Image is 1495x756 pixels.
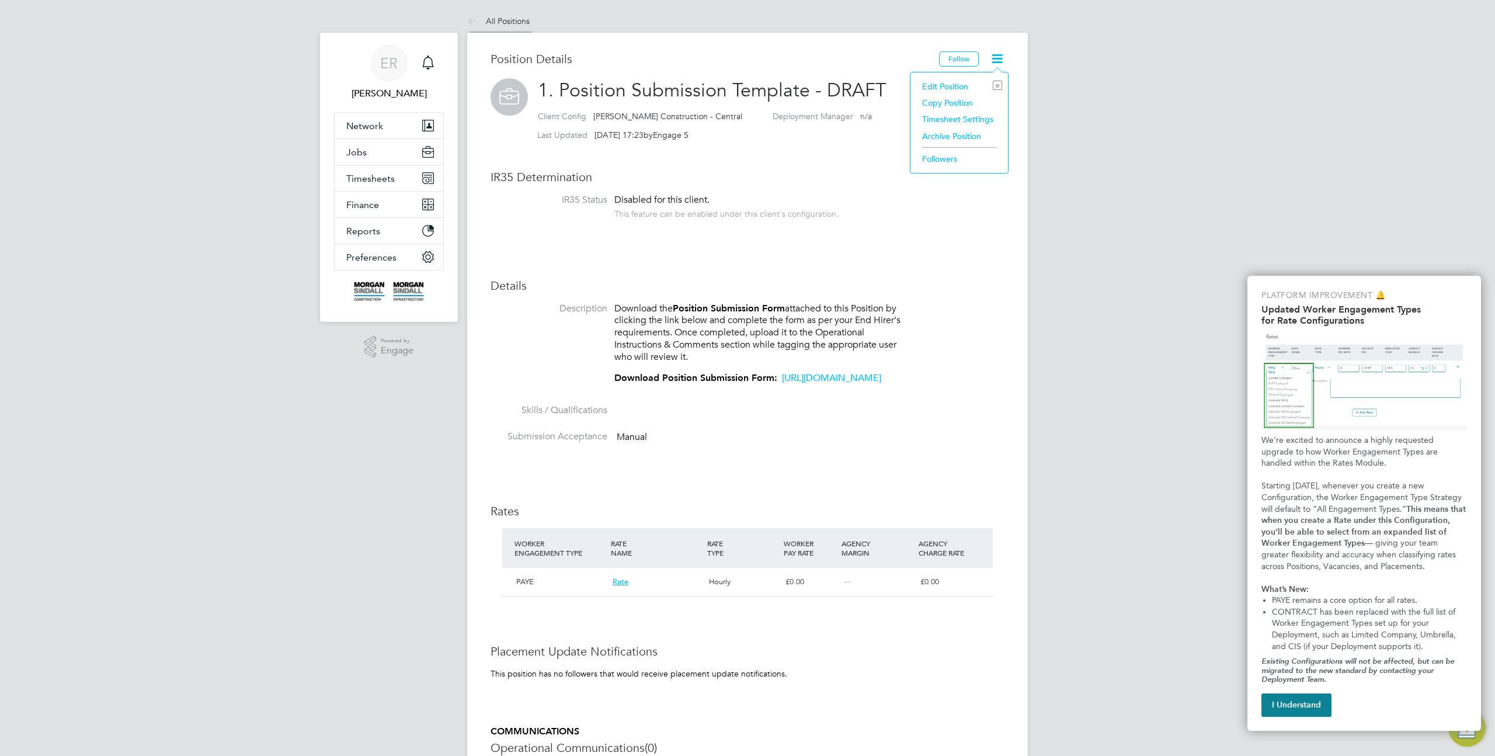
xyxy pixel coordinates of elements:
span: Network [346,120,383,131]
span: £ [785,577,804,587]
li: Followers [916,151,1002,167]
span: [DATE] 17:23 [594,130,644,140]
span: Timesheets [346,173,395,184]
span: £ [920,577,939,587]
span: — giving your team greater flexibility and accuracy when classifying rates across Positions, Vaca... [1261,538,1458,571]
span: Engage [381,346,413,356]
span: Evan R [334,86,444,100]
span: Finance [346,199,379,210]
span: n/a [860,111,872,122]
span: Reports [346,226,380,237]
h2: Updated Worker Engagement Types [1261,304,1467,315]
label: Description [491,303,607,315]
div: Updated Worker Engagement Type Options [1247,276,1481,731]
label: Client Config [538,111,586,122]
label: Deployment Manager [773,111,853,122]
strong: Position Submission Form [673,303,785,314]
div: WORKER ENGAGEMENT TYPE [512,533,608,563]
div: WORKER PAY RATE [781,533,839,563]
div: AGENCY MARGIN [839,533,916,563]
a: [URL][DOMAIN_NAME] [782,372,881,384]
strong: Download Position Submission Form: [614,372,777,383]
div: by [537,130,689,140]
span: Disabled for this client. [614,194,710,206]
span: PAYE [516,577,534,587]
span: — [843,577,851,587]
span: Powered by [381,336,413,346]
li: Archive Position [916,128,1002,144]
p: Platform Improvement 🔔 [1261,290,1467,301]
span: Preferences [346,252,397,263]
label: Last Updated [537,130,587,140]
li: Copy Position [916,95,1002,111]
h5: COMMUNICATIONS [491,726,1004,738]
span: Engage S [653,130,689,140]
a: All Positions [467,16,530,26]
button: Follow [939,51,979,67]
span: 0.00 [790,577,804,587]
div: AGENCY CHARGE RATE [916,533,993,563]
strong: What’s New: [1261,584,1309,594]
span: 1. Position Submission Template - DRAFT [538,79,886,102]
div: RATE NAME [608,533,704,563]
div: This position has no followers that would receive placement update notifications. [491,668,1004,679]
i: e [993,81,1002,90]
em: Existing Configurations will not be affected, but can be migrated to the new standard by contacti... [1261,657,1456,684]
nav: Main navigation [320,33,458,322]
li: Edit Position [916,78,1002,95]
h3: IR35 Determination [491,169,1004,185]
button: I Understand [1261,693,1331,717]
h3: Position Details [491,51,939,67]
img: Updated Rates Table Design & Semantics [1261,331,1467,430]
div: RATE TYPE [704,533,781,563]
span: Hourly [709,577,731,587]
img: morgansindall-logo-retina.png [354,282,424,301]
h3: Details [491,278,1004,293]
li: PAYE remains a core option for all rates. [1272,595,1467,606]
li: Timesheet Settings [916,111,1002,127]
span: Rate [613,577,628,587]
p: We’re excited to announce a highly requested upgrade to how Worker Engagement Types are handled w... [1261,435,1467,469]
h2: for Rate Configurations [1261,315,1467,326]
label: IR35 Status [491,194,607,206]
label: Submission Acceptance [491,431,607,443]
h3: Rates [491,504,1004,519]
span: Starting [DATE], whenever you create a new Configuration, the Worker Engagement Type Strategy wil... [1261,481,1464,514]
span: Jobs [346,147,367,158]
div: This feature can be enabled under this client's configuration. [614,206,839,219]
a: Go to account details [334,44,444,100]
p: Download the attached to this Position by clicking the link below and complete the form as per yo... [614,303,906,363]
label: Skills / Qualifications [491,404,607,417]
li: CONTRACT has been replaced with the full list of Worker Engagement Types set up for your Deployme... [1272,606,1467,652]
a: Go to home page [334,282,444,301]
span: Manual [617,431,647,443]
span: [PERSON_NAME] Construction - Central [593,111,742,122]
span: ER [380,56,398,71]
h3: Placement Update Notifications [491,644,1004,659]
h3: Operational Communications [491,740,1004,755]
span: (0) [645,740,657,755]
span: 0.00 [924,577,939,587]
